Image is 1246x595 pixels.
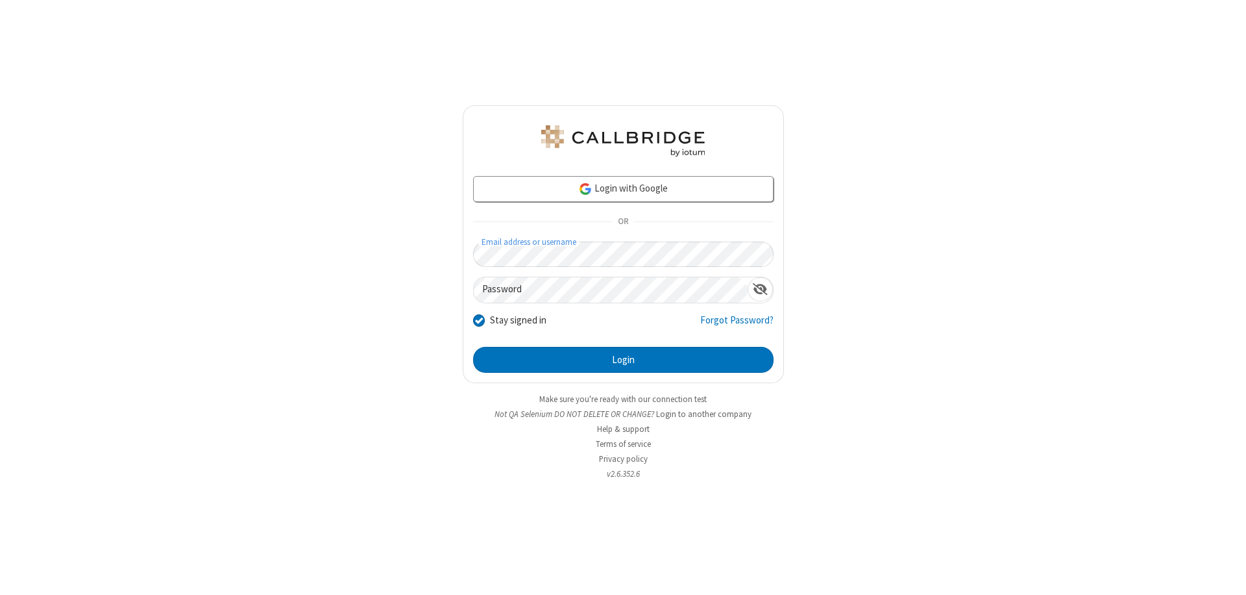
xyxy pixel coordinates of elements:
button: Login to another company [656,408,751,420]
input: Email address or username [473,242,774,267]
a: Terms of service [596,438,651,449]
a: Help & support [597,424,650,435]
li: Not QA Selenium DO NOT DELETE OR CHANGE? [463,408,784,420]
button: Login [473,347,774,373]
a: Forgot Password? [700,313,774,338]
a: Make sure you're ready with our connection test [539,394,707,405]
span: OR [613,213,633,231]
div: Show password [748,277,773,301]
label: Stay signed in [490,313,546,328]
img: google-icon.png [578,182,592,196]
li: v2.6.352.6 [463,468,784,480]
a: Login with Google [473,176,774,202]
a: Privacy policy [599,453,648,464]
input: Password [474,277,748,303]
img: QA Selenium DO NOT DELETE OR CHANGE [539,125,707,157]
